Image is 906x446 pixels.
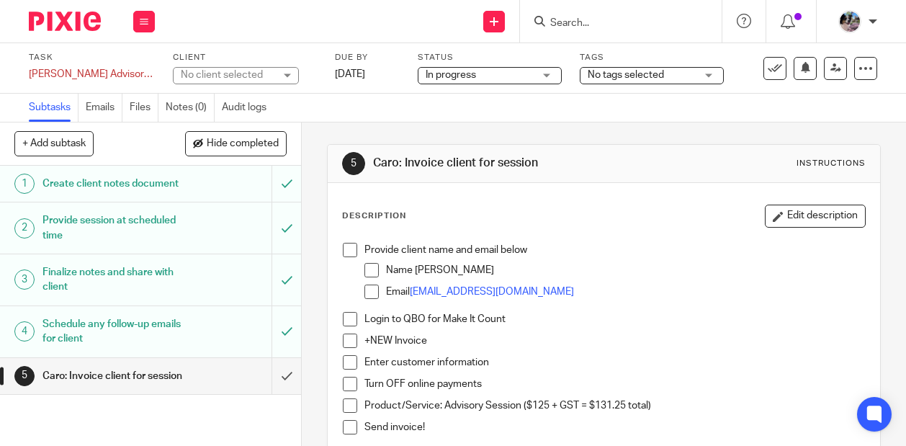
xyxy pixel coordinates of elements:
h1: Create client notes document [42,173,186,195]
label: Status [418,52,562,63]
h1: Caro: Invoice client for session [42,365,186,387]
button: Edit description [765,205,866,228]
img: Pixie [29,12,101,31]
p: Turn OFF online payments [364,377,865,391]
div: 5 [342,152,365,175]
p: Enter customer information [364,355,865,370]
a: Files [130,94,158,122]
a: Subtasks [29,94,79,122]
div: [PERSON_NAME] Advisory Session 13:30 [DATE] [29,67,155,81]
input: Search [549,17,678,30]
p: Name [PERSON_NAME] [386,263,865,277]
div: 4 [14,321,35,342]
a: Notes (0) [166,94,215,122]
p: Product/Service: Advisory Session ($125 + GST = $131.25 total) [364,398,865,413]
a: Audit logs [222,94,274,122]
div: 1 [14,174,35,194]
div: 3 [14,269,35,290]
p: Description [342,210,406,222]
a: [EMAIL_ADDRESS][DOMAIN_NAME] [410,287,574,297]
button: Hide completed [185,131,287,156]
h1: Schedule any follow-up emails for client [42,313,186,350]
p: Login to QBO for Make It Count [364,312,865,326]
h1: Provide session at scheduled time [42,210,186,246]
div: Ljudmila Petrovic Advisory Session 13:30 - Tuesday, 19 August 2025 [29,67,155,81]
div: Instructions [797,158,866,169]
span: No tags selected [588,70,664,80]
a: Emails [86,94,122,122]
h1: Finalize notes and share with client [42,262,186,298]
span: [DATE] [335,69,365,79]
label: Due by [335,52,400,63]
span: Hide completed [207,138,279,150]
img: Screen%20Shot%202020-06-25%20at%209.49.30%20AM.png [838,10,861,33]
label: Task [29,52,155,63]
div: No client selected [181,68,274,82]
p: Send invoice! [364,420,865,434]
p: Email [386,285,865,299]
button: + Add subtask [14,131,94,156]
span: In progress [426,70,476,80]
h1: Caro: Invoice client for session [373,156,634,171]
div: 2 [14,218,35,238]
label: Client [173,52,317,63]
p: +NEW Invoice [364,334,865,348]
label: Tags [580,52,724,63]
div: 5 [14,366,35,386]
p: Provide client name and email below [364,243,865,257]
